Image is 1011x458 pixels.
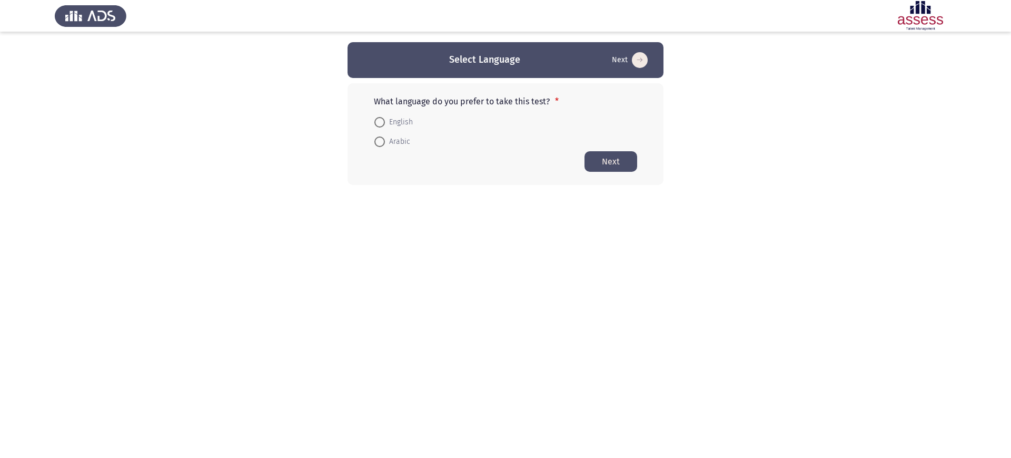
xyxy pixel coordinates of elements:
img: Assess Talent Management logo [55,1,126,31]
button: Start assessment [584,151,637,172]
p: What language do you prefer to take this test? [374,96,637,106]
h3: Select Language [449,53,520,66]
button: Start assessment [609,52,651,69]
img: Assessment logo of PersonalityBasic Assessment - THL [885,1,956,31]
span: English [385,116,413,129]
span: Arabic [385,135,410,148]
